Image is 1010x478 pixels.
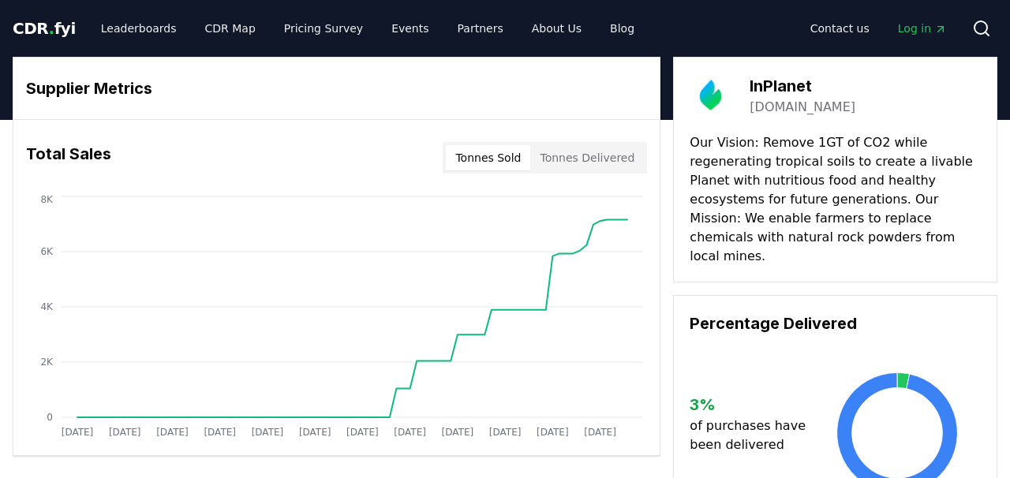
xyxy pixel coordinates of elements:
a: Partners [445,14,516,43]
nav: Main [798,14,959,43]
tspan: 0 [47,412,53,423]
h3: Percentage Delivered [690,312,981,335]
tspan: [DATE] [584,427,616,438]
tspan: [DATE] [252,427,284,438]
tspan: [DATE] [109,427,141,438]
tspan: 8K [40,194,54,205]
a: Log in [885,14,959,43]
tspan: [DATE] [204,427,236,438]
h3: Supplier Metrics [26,77,647,100]
a: About Us [519,14,594,43]
tspan: [DATE] [156,427,189,438]
tspan: 2K [40,357,54,368]
a: Events [379,14,441,43]
tspan: [DATE] [299,427,331,438]
a: CDR Map [193,14,268,43]
tspan: [DATE] [442,427,474,438]
p: of purchases have been delivered [690,416,813,454]
a: Pricing Survey [271,14,376,43]
h3: Total Sales [26,142,111,174]
tspan: [DATE] [346,427,379,438]
img: InPlanet-logo [690,73,734,118]
h3: InPlanet [750,74,855,98]
tspan: [DATE] [537,427,569,438]
a: Contact us [798,14,882,43]
tspan: [DATE] [394,427,426,438]
a: Blog [597,14,647,43]
nav: Main [88,14,647,43]
a: CDR.fyi [13,17,76,39]
span: CDR fyi [13,19,76,38]
a: [DOMAIN_NAME] [750,98,855,117]
button: Tonnes Sold [446,145,530,170]
p: Our Vision: Remove 1GT of CO2 while regenerating tropical soils to create a livable Planet with n... [690,133,981,266]
button: Tonnes Delivered [530,145,644,170]
tspan: 4K [40,301,54,312]
a: Leaderboards [88,14,189,43]
tspan: [DATE] [62,427,94,438]
span: Log in [898,21,947,36]
tspan: [DATE] [489,427,522,438]
h3: 3 % [690,393,813,416]
tspan: 6K [40,246,54,257]
span: . [49,19,54,38]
